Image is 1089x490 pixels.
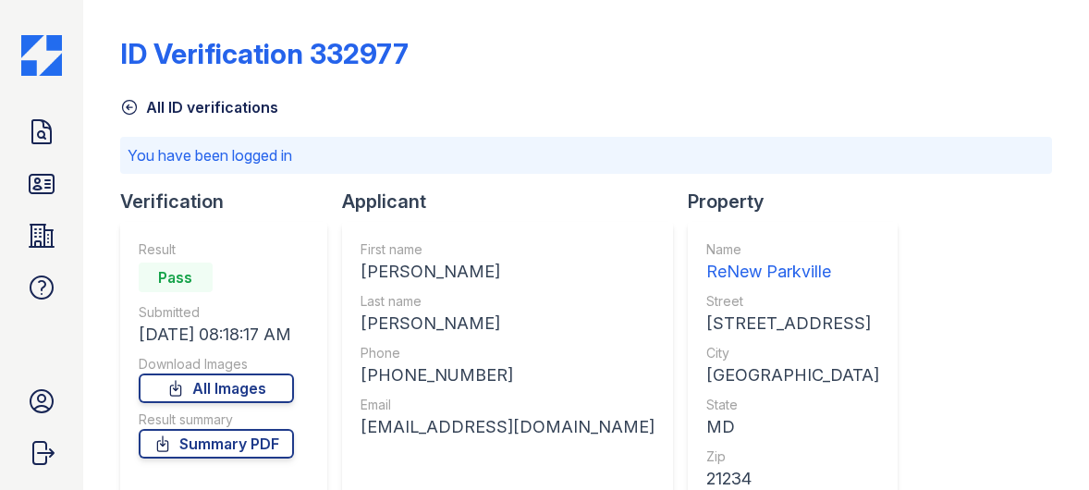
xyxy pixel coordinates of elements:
[361,240,655,259] div: First name
[139,263,213,292] div: Pass
[706,362,879,388] div: [GEOGRAPHIC_DATA]
[706,396,879,414] div: State
[361,259,655,285] div: [PERSON_NAME]
[139,410,294,429] div: Result summary
[139,355,294,374] div: Download Images
[706,414,879,440] div: MD
[120,189,342,214] div: Verification
[361,362,655,388] div: [PHONE_NUMBER]
[706,447,879,466] div: Zip
[361,344,655,362] div: Phone
[706,240,879,259] div: Name
[120,37,409,70] div: ID Verification 332977
[128,144,1045,166] p: You have been logged in
[706,311,879,337] div: [STREET_ADDRESS]
[120,96,278,118] a: All ID verifications
[139,374,294,403] a: All Images
[139,303,294,322] div: Submitted
[706,240,879,285] a: Name ReNew Parkville
[706,259,879,285] div: ReNew Parkville
[706,344,879,362] div: City
[361,311,655,337] div: [PERSON_NAME]
[688,189,912,214] div: Property
[21,35,62,76] img: CE_Icon_Blue-c292c112584629df590d857e76928e9f676e5b41ef8f769ba2f05ee15b207248.png
[139,429,294,459] a: Summary PDF
[139,322,294,348] div: [DATE] 08:18:17 AM
[706,292,879,311] div: Street
[361,414,655,440] div: [EMAIL_ADDRESS][DOMAIN_NAME]
[361,292,655,311] div: Last name
[342,189,688,214] div: Applicant
[139,240,294,259] div: Result
[361,396,655,414] div: Email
